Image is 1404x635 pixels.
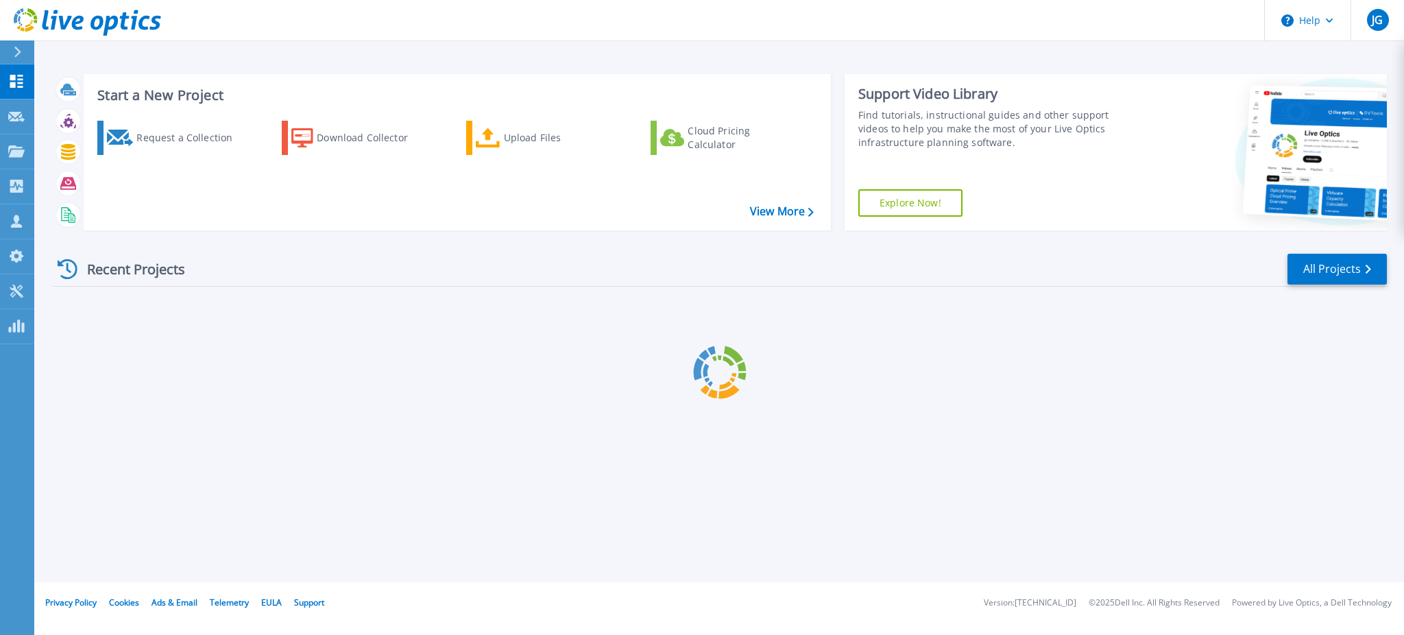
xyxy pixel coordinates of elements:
a: Privacy Policy [45,597,97,608]
a: Cookies [109,597,139,608]
a: Upload Files [466,121,619,155]
a: All Projects [1287,254,1387,285]
div: Recent Projects [53,252,204,286]
span: JG [1372,14,1383,25]
h3: Start a New Project [97,88,813,103]
li: © 2025 Dell Inc. All Rights Reserved [1089,599,1220,608]
a: Explore Now! [858,189,963,217]
a: View More [750,205,814,218]
li: Powered by Live Optics, a Dell Technology [1232,599,1392,608]
div: Download Collector [317,124,426,152]
div: Request a Collection [136,124,246,152]
div: Cloud Pricing Calculator [688,124,797,152]
a: Download Collector [282,121,435,155]
div: Find tutorials, instructional guides and other support videos to help you make the most of your L... [858,108,1136,149]
li: Version: [TECHNICAL_ID] [984,599,1076,608]
a: Cloud Pricing Calculator [651,121,803,155]
a: Ads & Email [152,597,197,608]
a: Request a Collection [97,121,250,155]
div: Support Video Library [858,85,1136,103]
div: Upload Files [504,124,614,152]
a: EULA [261,597,282,608]
a: Telemetry [210,597,249,608]
a: Support [294,597,324,608]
